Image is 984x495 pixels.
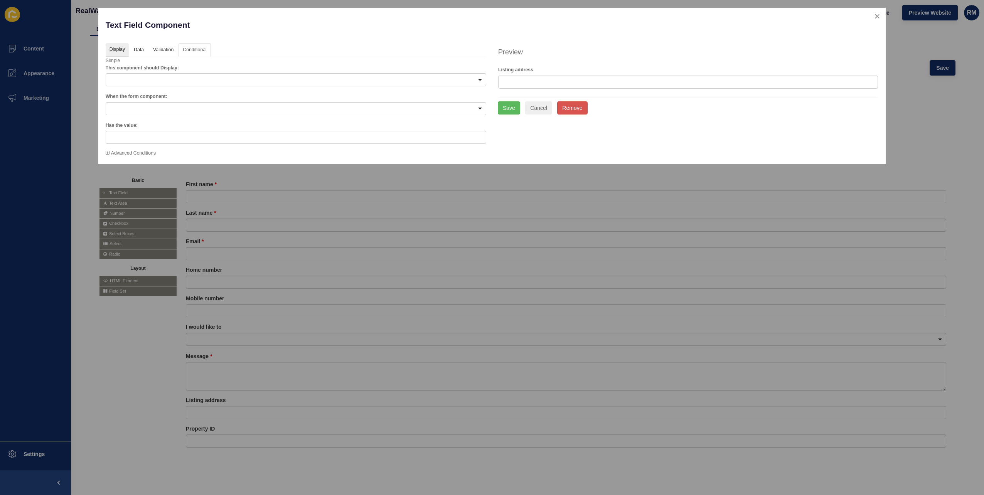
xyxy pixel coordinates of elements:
p: Text Field Component [106,15,486,35]
button: Cancel [525,101,552,114]
a: Display [106,43,129,57]
a: Data [130,43,148,57]
button: Remove [557,101,587,114]
span: Advanced Conditions [106,150,156,156]
button: close [869,8,885,24]
label: Has the value: [106,122,138,129]
label: Listing address [498,66,533,73]
a: Conditional [179,43,211,57]
label: When the form component: [106,93,167,100]
span: Simple [106,58,120,63]
label: This component should Display: [106,64,179,71]
h4: Preview [498,47,878,57]
a: Validation [149,43,178,57]
button: Save [498,101,520,114]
